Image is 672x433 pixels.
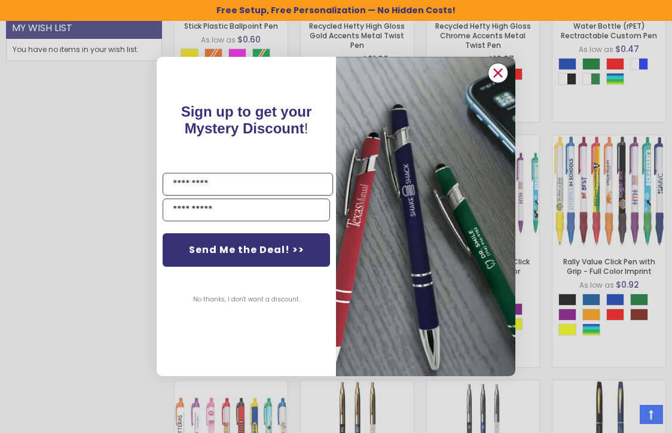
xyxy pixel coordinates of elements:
img: pop-up-image [336,57,515,376]
span: ! [181,103,312,136]
button: Close dialog [488,63,508,83]
button: Send Me the Deal! >> [163,233,330,267]
span: Sign up to get your Mystery Discount [181,103,312,136]
button: No thanks, I don't want a discount. [187,285,306,315]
